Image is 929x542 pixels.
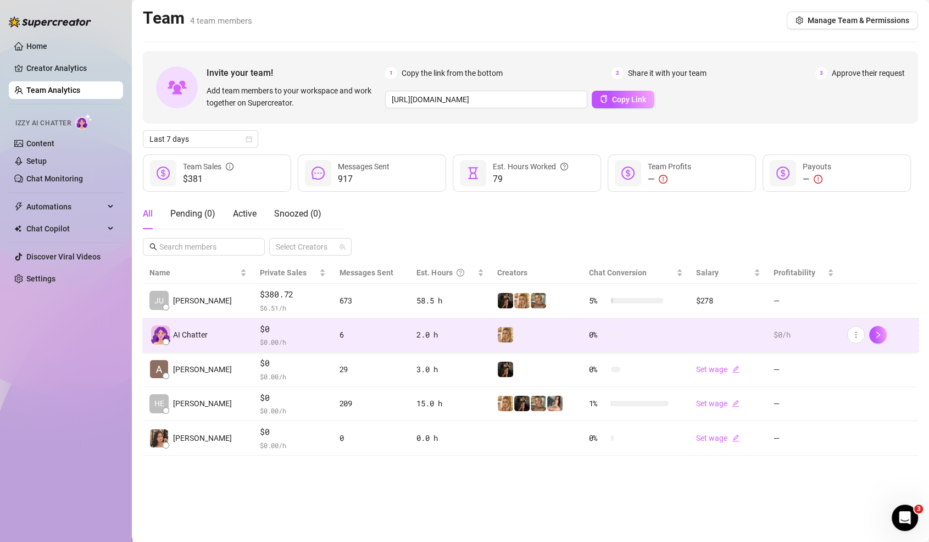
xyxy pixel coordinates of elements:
[339,397,403,410] div: 209
[808,16,909,25] span: Manage Team & Permissions
[154,397,164,410] span: HE
[173,295,232,307] span: [PERSON_NAME]
[547,396,563,411] img: Lana
[173,432,232,444] span: [PERSON_NAME]
[260,268,307,277] span: Private Sales
[491,262,582,284] th: Creators
[339,363,403,375] div: 29
[26,59,114,77] a: Creator Analytics
[402,67,503,79] span: Copy the link from the bottom
[26,274,55,283] a: Settings
[696,434,739,443] a: Set wageedit
[416,363,484,375] div: 3.0 h
[416,432,484,444] div: 0.0 h
[803,173,831,186] div: —
[767,352,841,387] td: —
[815,67,827,79] span: 3
[589,432,607,444] span: 0 %
[274,208,321,219] span: Snoozed ( 0 )
[589,295,607,307] span: 5 %
[233,208,257,219] span: Active
[149,267,238,279] span: Name
[339,295,403,307] div: 673
[914,505,923,513] span: 3
[149,131,252,147] span: Last 7 days
[648,173,691,186] div: —
[774,329,834,341] div: $0 /h
[874,331,882,339] span: right
[154,295,164,307] span: JU
[149,243,157,251] span: search
[767,387,841,422] td: —
[416,329,484,341] div: 2.0 h
[589,363,607,375] span: 0 %
[173,363,232,375] span: [PERSON_NAME]
[339,244,346,250] span: team
[246,136,252,142] span: calendar
[776,167,789,180] span: dollar-circle
[611,67,624,79] span: 2
[159,241,249,253] input: Search members
[787,12,918,29] button: Manage Team & Permissions
[732,366,739,373] span: edit
[696,295,760,307] div: $278
[190,16,252,26] span: 4 team members
[514,293,530,308] img: VixenFoxy
[260,391,326,405] span: $0
[852,331,860,339] span: more
[416,267,475,279] div: Est. Hours
[26,198,104,215] span: Automations
[457,267,464,279] span: question-circle
[207,85,381,109] span: Add team members to your workspace and work together on Supercreator.
[14,202,23,211] span: thunderbolt
[696,268,719,277] span: Salary
[260,405,326,416] span: $ 0.00 /h
[143,8,252,29] h2: Team
[600,95,608,103] span: copy
[514,396,530,411] img: missfit
[498,327,513,342] img: VixenFoxy
[26,139,54,148] a: Content
[767,284,841,318] td: —
[696,399,739,408] a: Set wageedit
[589,397,607,410] span: 1 %
[416,397,484,410] div: 15.0 h
[498,396,513,411] img: VixenFoxy
[260,425,326,439] span: $0
[592,91,654,108] button: Copy Link
[151,325,170,345] img: izzy-ai-chatter-avatar-DDCN_rTZ.svg
[150,360,168,378] img: AVI KATZ
[339,329,403,341] div: 6
[173,397,232,410] span: [PERSON_NAME]
[260,371,326,382] span: $ 0.00 /h
[260,323,326,336] span: $0
[75,114,92,130] img: AI Chatter
[143,262,253,284] th: Name
[9,16,91,27] img: logo-BBDzfeDw.svg
[832,67,905,79] span: Approve their request
[173,329,208,341] span: AI Chatter
[732,434,739,442] span: edit
[26,174,83,183] a: Chat Monitoring
[493,161,568,173] div: Est. Hours Worked
[589,268,647,277] span: Chat Conversion
[621,167,635,180] span: dollar-circle
[183,161,233,173] div: Team Sales
[157,167,170,180] span: dollar-circle
[498,362,513,377] img: missfit
[659,175,667,184] span: exclamation-circle
[260,440,326,451] span: $ 0.00 /h
[311,167,325,180] span: message
[260,336,326,347] span: $ 0.00 /h
[26,220,104,237] span: Chat Copilot
[767,421,841,456] td: —
[207,66,385,80] span: Invite your team!
[260,302,326,313] span: $ 6.51 /h
[732,400,739,407] span: edit
[260,288,326,301] span: $380.72
[648,162,691,171] span: Team Profits
[26,42,47,51] a: Home
[466,167,480,180] span: hourglass
[696,365,739,374] a: Set wageedit
[628,67,707,79] span: Share it with your team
